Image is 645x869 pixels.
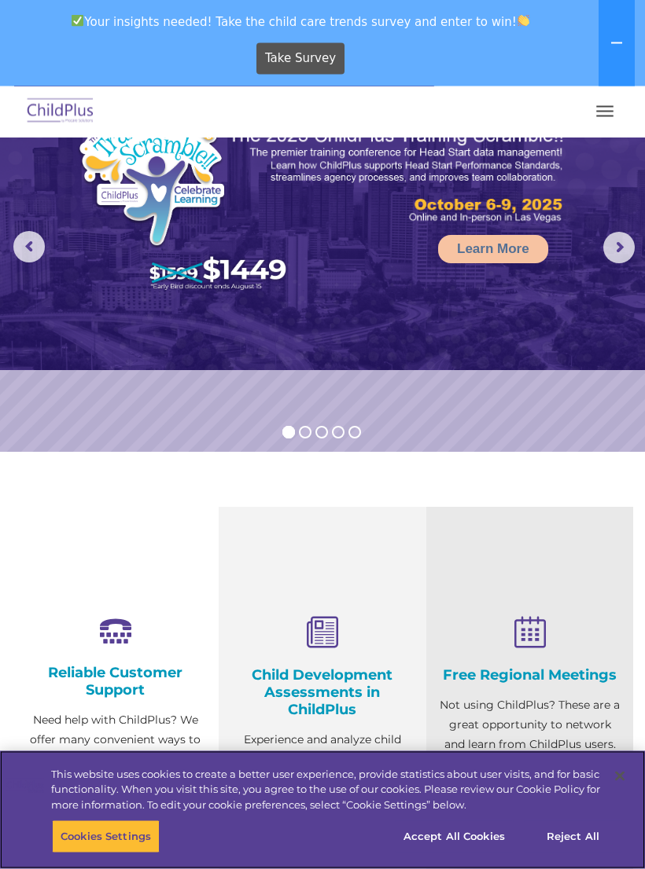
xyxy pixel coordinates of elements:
button: Cookies Settings [52,820,160,853]
p: Need help with ChildPlus? We offer many convenient ways to contact our amazing Customer Support r... [24,711,207,849]
span: Take Survey [265,45,336,72]
h4: Free Regional Meetings [438,667,621,684]
h4: Child Development Assessments in ChildPlus [230,667,414,719]
a: Take Survey [256,43,345,75]
h4: Reliable Customer Support [24,665,207,699]
p: Experience and analyze child assessments and Head Start data management in one system with zero c... [230,731,414,849]
img: 👏 [518,15,529,27]
button: Reject All [524,820,622,853]
span: Your insights needed! Take the child care trends survey and enter to win! [6,6,595,37]
p: Not using ChildPlus? These are a great opportunity to network and learn from ChildPlus users. Fin... [438,696,621,794]
img: ChildPlus by Procare Solutions [24,93,98,130]
div: This website uses cookies to create a better user experience, provide statistics about user visit... [51,767,600,813]
button: Accept All Cookies [395,820,514,853]
a: Learn More [438,236,548,264]
img: ✅ [72,15,83,27]
button: Close [603,759,637,794]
